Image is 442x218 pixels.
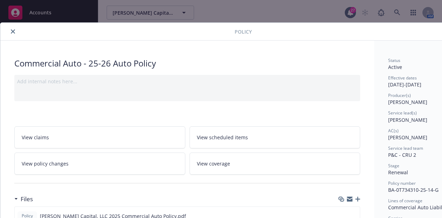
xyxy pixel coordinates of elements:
h3: Files [21,195,33,204]
span: Lines of coverage [388,198,422,204]
span: Renewal [388,169,408,176]
span: Producer(s) [388,92,411,98]
a: View policy changes [14,153,185,175]
a: View claims [14,126,185,148]
div: Commercial Auto - 25-26 Auto Policy [14,57,360,69]
span: View coverage [197,160,230,167]
span: [PERSON_NAME] [388,117,427,123]
span: Active [388,64,402,70]
span: Policy [235,28,252,35]
div: Add internal notes here... [17,78,357,85]
span: Effective dates [388,75,417,81]
span: Policy number [388,180,416,186]
div: Files [14,195,33,204]
span: View policy changes [22,160,69,167]
span: Stage [388,163,399,169]
span: BA-0T734310-25-14-G [388,187,439,193]
span: View scheduled items [197,134,248,141]
span: [PERSON_NAME] [388,134,427,141]
span: View claims [22,134,49,141]
a: View scheduled items [190,126,361,148]
span: Service lead(s) [388,110,417,116]
span: P&C - CRU 2 [388,152,416,158]
span: Service lead team [388,145,423,151]
button: close [9,27,17,36]
span: [PERSON_NAME] [388,99,427,105]
a: View coverage [190,153,361,175]
span: AC(s) [388,128,399,134]
span: Status [388,57,400,63]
